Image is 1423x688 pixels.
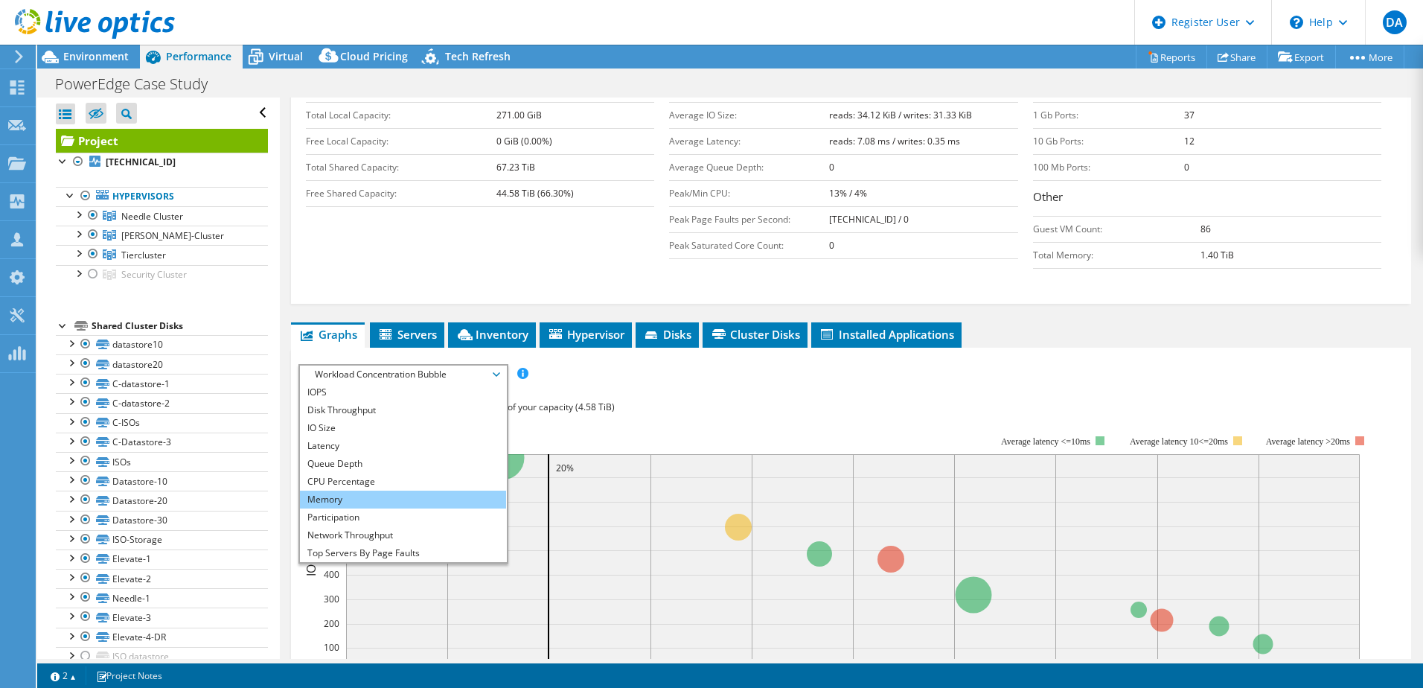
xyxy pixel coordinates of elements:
td: Total Memory: [1033,242,1201,268]
a: Security Cluster [56,265,268,284]
b: reads: 34.12 KiB / writes: 31.33 KiB [829,109,972,121]
a: [TECHNICAL_ID] [56,153,268,172]
span: Tech Refresh [445,49,511,63]
a: C-ISOs [56,413,268,433]
b: [TECHNICAL_ID] [106,156,176,168]
td: Peak Saturated Core Count: [669,232,829,258]
li: IO Size [300,419,506,437]
text: 400 [324,568,339,581]
a: Datastore-10 [56,471,268,491]
svg: \n [1290,16,1303,29]
td: Guest VM Count: [1033,216,1201,242]
td: Peak Page Faults per Second: [669,206,829,232]
span: Performance [166,49,231,63]
tspan: Average latency 10<=20ms [1130,436,1228,447]
a: More [1335,45,1404,69]
a: Hypervisors [56,187,268,206]
span: Inventory [455,327,528,342]
a: Project [56,129,268,153]
span: 24% of IOPS falls on 20% of your capacity (4.58 TiB) [403,401,615,413]
span: Graphs [298,327,357,342]
a: C-datastore-2 [56,393,268,413]
a: datastore20 [56,354,268,374]
text: 200 [324,617,339,630]
td: Average Queue Depth: [669,154,829,180]
b: 0 [1184,161,1189,173]
a: ISO datastore [56,647,268,666]
a: 2 [40,666,86,685]
span: Disks [643,327,691,342]
a: Export [1267,45,1336,69]
span: Hypervisor [547,327,624,342]
text: 100 [324,641,339,654]
a: Datastore-20 [56,491,268,510]
text: 20% [556,462,574,474]
li: Queue Depth [300,455,506,473]
span: Virtual [269,49,303,63]
b: 37 [1184,109,1195,121]
b: [TECHNICAL_ID] / 0 [829,213,909,226]
b: 1.40 TiB [1200,249,1234,261]
a: Elevate-2 [56,569,268,588]
span: DA [1383,10,1407,34]
li: Memory [300,491,506,509]
a: Needle Cluster [56,206,268,226]
b: reads: 7.08 ms / writes: 0.35 ms [829,135,960,147]
span: Installed Applications [819,327,954,342]
td: Free Local Capacity: [306,128,496,154]
h1: PowerEdge Case Study [48,76,231,92]
span: Needle Cluster [121,210,183,223]
b: 86 [1200,223,1211,235]
td: Peak/Min CPU: [669,180,829,206]
a: Needle-1 [56,588,268,608]
span: Security Cluster [121,268,187,281]
a: C-Datastore-3 [56,433,268,452]
span: Environment [63,49,129,63]
a: Tiercluster [56,245,268,264]
text: IOPS [303,550,319,576]
span: Servers [377,327,437,342]
a: Taylor-Cluster [56,226,268,245]
li: IOPS [300,383,506,401]
a: ISO-Storage [56,530,268,550]
span: [PERSON_NAME]-Cluster [121,229,224,242]
b: 13% / 4% [829,187,867,200]
span: Workload Concentration Bubble [307,366,499,383]
tspan: Average latency <=10ms [1001,436,1090,447]
text: Average latency >20ms [1266,436,1350,447]
div: Shared Cluster Disks [92,317,268,335]
text: 300 [324,593,339,605]
td: 100 Mb Ports: [1033,154,1185,180]
span: Cloud Pricing [340,49,408,63]
a: ISOs [56,452,268,471]
b: 12 [1184,135,1195,147]
li: Participation [300,509,506,526]
h3: Other [1033,188,1381,208]
b: 0 [829,161,834,173]
a: Share [1206,45,1267,69]
b: 0 GiB (0.00%) [496,135,552,147]
a: Elevate-1 [56,550,268,569]
td: Average Latency: [669,128,829,154]
td: Average IO Size: [669,102,829,128]
li: Network Throughput [300,526,506,544]
b: 44.58 TiB (66.30%) [496,187,574,200]
span: Cluster Disks [710,327,800,342]
span: Tiercluster [121,249,166,261]
a: Project Notes [86,666,173,685]
li: CPU Percentage [300,473,506,491]
a: Datastore-30 [56,511,268,530]
td: 1 Gb Ports: [1033,102,1185,128]
td: Total Local Capacity: [306,102,496,128]
li: Latency [300,437,506,455]
b: 271.00 GiB [496,109,542,121]
li: Disk Throughput [300,401,506,419]
td: Free Shared Capacity: [306,180,496,206]
td: 10 Gb Ports: [1033,128,1185,154]
a: Elevate-4-DR [56,628,268,647]
td: Total Shared Capacity: [306,154,496,180]
a: Elevate-3 [56,608,268,627]
li: Top Servers By Page Faults [300,544,506,562]
a: C-datastore-1 [56,374,268,393]
b: 0 [829,239,834,252]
